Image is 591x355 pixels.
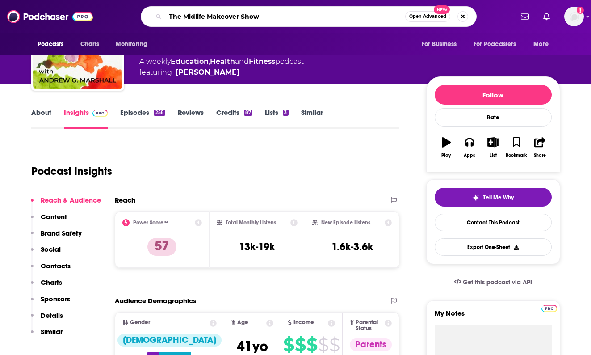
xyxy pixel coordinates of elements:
p: Details [41,311,63,320]
h3: 13k-19k [239,240,275,254]
h3: 1.6k-3.6k [331,240,373,254]
p: Brand Safety [41,229,82,237]
button: open menu [31,36,75,53]
span: $ [283,338,294,352]
h2: Power Score™ [133,220,168,226]
span: Parental Status [356,320,383,331]
button: open menu [468,36,529,53]
button: Apps [458,131,481,164]
div: Parents [350,338,392,351]
button: Open AdvancedNew [405,11,450,22]
a: Episodes258 [120,108,165,129]
p: Social [41,245,61,254]
span: , [209,57,210,66]
button: Export One-Sheet [435,238,552,256]
span: Open Advanced [409,14,446,19]
div: 87 [244,110,252,116]
a: Andrew G. Marshall [176,67,239,78]
h2: Total Monthly Listens [226,220,276,226]
button: open menu [109,36,159,53]
button: Content [31,212,67,229]
button: Brand Safety [31,229,82,245]
button: Similar [31,327,63,344]
span: More [533,38,549,51]
div: Bookmark [506,153,527,158]
button: Show profile menu [564,7,584,26]
a: Credits87 [216,108,252,129]
button: Charts [31,278,62,295]
p: Charts [41,278,62,287]
a: Lists3 [265,108,288,129]
span: Logged in as HWrepandcomms [564,7,584,26]
div: Search podcasts, credits, & more... [141,6,477,27]
div: Share [534,153,546,158]
p: 57 [147,238,176,256]
p: Reach & Audience [41,196,101,204]
span: Income [293,320,314,325]
div: 3 [283,110,288,116]
p: Similar [41,327,63,336]
a: Pro website [541,304,557,312]
span: $ [329,338,340,352]
p: Contacts [41,262,71,270]
a: Get this podcast via API [447,271,540,293]
span: Podcasts [38,38,64,51]
span: Monitoring [116,38,147,51]
a: Health [210,57,235,66]
span: Age [237,320,248,325]
a: Contact This Podcast [435,214,552,231]
div: 258 [154,110,165,116]
a: Education [171,57,209,66]
span: $ [295,338,306,352]
button: Contacts [31,262,71,278]
input: Search podcasts, credits, & more... [165,9,405,24]
img: User Profile [564,7,584,26]
button: tell me why sparkleTell Me Why [435,188,552,207]
span: Gender [130,320,150,325]
button: Reach & Audience [31,196,101,212]
span: $ [318,338,328,352]
button: Sponsors [31,295,70,311]
span: 41 yo [237,338,268,355]
a: Reviews [178,108,204,129]
div: [DEMOGRAPHIC_DATA] [117,334,222,347]
a: Show notifications dropdown [517,9,532,24]
span: For Business [422,38,457,51]
h2: Audience Demographics [115,296,196,305]
h2: New Episode Listens [321,220,370,226]
span: New [434,5,450,14]
span: $ [306,338,317,352]
span: featuring [139,67,304,78]
button: List [481,131,504,164]
span: For Podcasters [474,38,516,51]
a: Charts [75,36,105,53]
img: tell me why sparkle [472,194,479,201]
span: and [235,57,249,66]
span: Charts [80,38,100,51]
button: Share [528,131,551,164]
button: Bookmark [505,131,528,164]
h1: Podcast Insights [31,165,112,178]
button: Play [435,131,458,164]
img: Podchaser Pro [541,305,557,312]
div: Rate [435,108,552,127]
div: Play [441,153,451,158]
a: Fitness [249,57,275,66]
a: About [31,108,51,129]
button: Follow [435,85,552,105]
img: Podchaser - Follow, Share and Rate Podcasts [7,8,93,25]
a: Similar [301,108,323,129]
a: Show notifications dropdown [540,9,553,24]
p: Sponsors [41,295,70,303]
button: Social [31,245,61,262]
svg: Add a profile image [577,7,584,14]
button: open menu [415,36,468,53]
a: InsightsPodchaser Pro [64,108,108,129]
span: Get this podcast via API [463,279,532,286]
button: Details [31,311,63,328]
p: Content [41,212,67,221]
div: List [490,153,497,158]
div: A weekly podcast [139,56,304,78]
label: My Notes [435,309,552,325]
